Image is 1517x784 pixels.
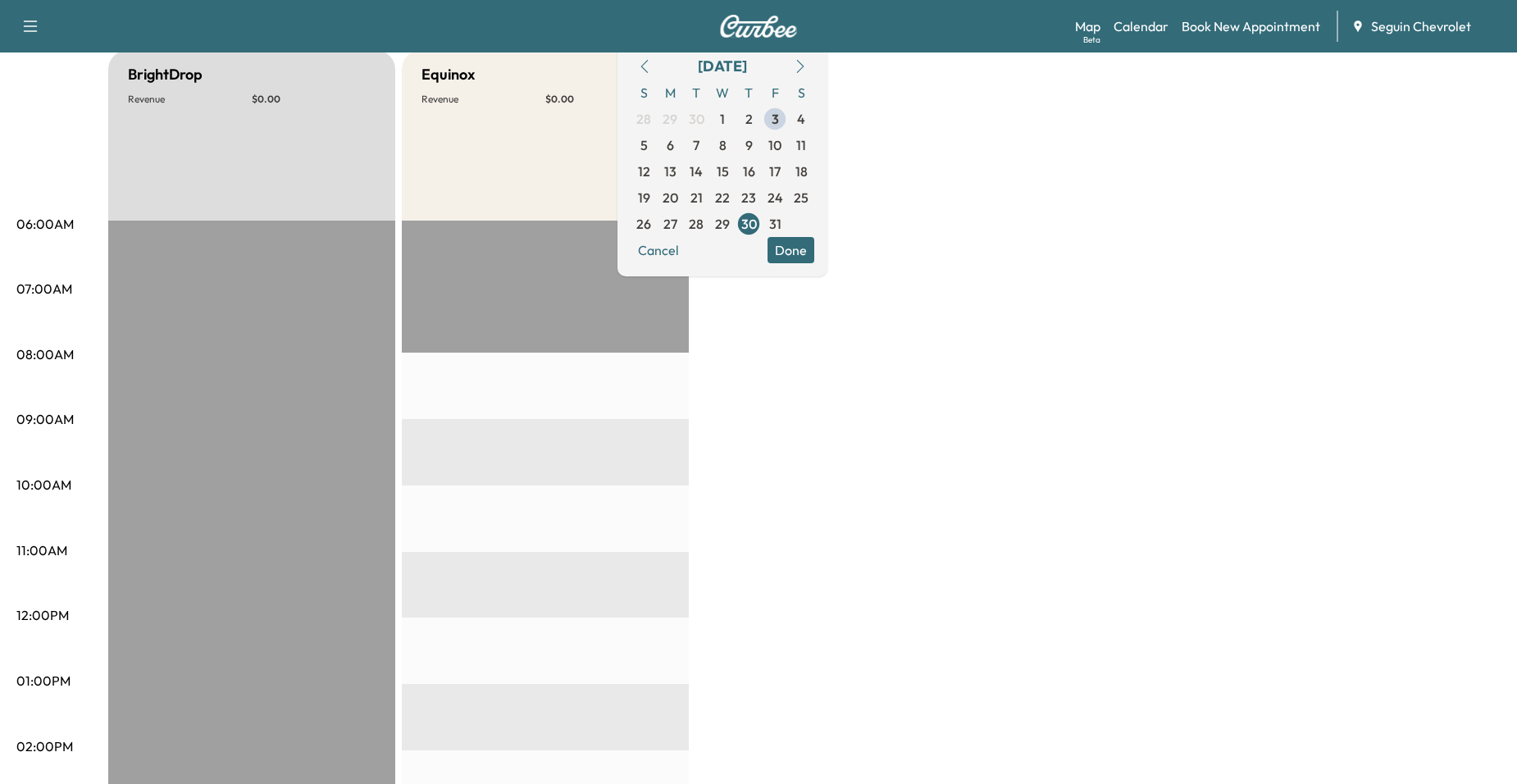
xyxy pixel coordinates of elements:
a: Calendar [1114,16,1168,36]
a: Book New Appointment [1182,16,1320,36]
p: 07:00AM [16,279,72,299]
span: 14 [690,162,703,181]
span: 12 [638,162,650,181]
p: 10:00AM [16,475,71,495]
a: MapBeta [1075,16,1100,36]
span: 17 [769,162,781,181]
p: 08:00AM [16,344,74,364]
span: 26 [636,214,651,234]
span: 3 [772,109,779,129]
span: M [657,80,683,106]
span: 28 [636,109,651,129]
button: Done [768,237,814,263]
span: 9 [745,135,753,155]
span: T [736,80,762,106]
p: $ 0.00 [252,93,376,106]
span: 5 [640,135,648,155]
span: 28 [689,214,704,234]
span: 10 [768,135,781,155]
div: [DATE] [698,55,747,78]
img: Curbee Logo [719,15,798,38]
span: W [709,80,736,106]
div: Beta [1083,34,1100,46]
p: Revenue [128,93,252,106]
span: 22 [715,188,730,207]
span: 2 [745,109,753,129]
span: 21 [690,188,703,207]
p: Revenue [421,93,545,106]
span: T [683,80,709,106]
span: 16 [743,162,755,181]
span: 30 [689,109,704,129]
p: 09:00AM [16,409,74,429]
span: 6 [667,135,674,155]
span: 30 [741,214,757,234]
span: 23 [741,188,756,207]
span: 24 [768,188,783,207]
span: 18 [795,162,808,181]
h5: BrightDrop [128,63,203,86]
span: 25 [794,188,809,207]
span: F [762,80,788,106]
span: 8 [719,135,727,155]
button: Cancel [631,237,686,263]
span: S [788,80,814,106]
span: 7 [693,135,699,155]
span: 20 [663,188,678,207]
span: S [631,80,657,106]
span: 1 [720,109,725,129]
span: 31 [769,214,781,234]
span: 4 [797,109,805,129]
p: 11:00AM [16,540,67,560]
p: 06:00AM [16,214,74,234]
span: 29 [715,214,730,234]
span: 29 [663,109,677,129]
span: 19 [638,188,650,207]
p: 02:00PM [16,736,73,756]
h5: Equinox [421,63,475,86]
span: 27 [663,214,677,234]
p: 12:00PM [16,605,69,625]
span: 11 [796,135,806,155]
span: 15 [717,162,729,181]
span: Seguin Chevrolet [1371,16,1471,36]
p: $ 0.00 [545,93,669,106]
p: 01:00PM [16,671,71,691]
span: 13 [664,162,676,181]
